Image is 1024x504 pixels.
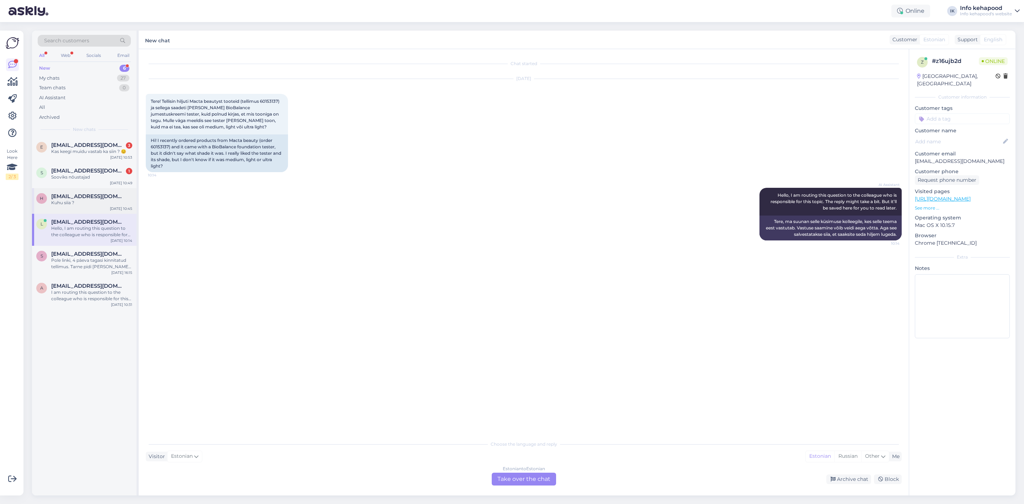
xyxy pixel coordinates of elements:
[492,473,556,486] div: Take over the chat
[117,75,129,82] div: 27
[51,257,132,270] div: Pole linki, 4 päeva tagasi kinnitatud tellimus. Tarne pidi [PERSON_NAME] 3 päeva
[984,36,1002,43] span: English
[915,222,1010,229] p: Mac OS X 10.15.7
[126,168,132,174] div: 1
[955,36,978,43] div: Support
[148,173,175,178] span: 10:14
[921,59,924,65] span: z
[889,453,900,460] div: Me
[6,36,19,50] img: Askly Logo
[6,148,18,180] div: Look Here
[51,193,125,200] span: Hakmann2@mail.er
[41,253,43,259] span: S
[915,265,1010,272] p: Notes
[39,65,50,72] div: New
[38,51,46,60] div: All
[960,5,1020,17] a: Info kehapoodInfo kehapood's website
[915,168,1010,175] p: Customer phone
[890,36,917,43] div: Customer
[51,168,125,174] span: Siretmeritmasso1@gmail.com
[917,73,996,87] div: [GEOGRAPHIC_DATA], [GEOGRAPHIC_DATA]
[979,57,1008,65] span: Online
[770,192,898,211] span: Hello, I am routing this question to the colleague who is responsible for this topic. The reply m...
[51,200,132,206] div: Kuhu siia ?
[111,270,132,275] div: [DATE] 16:15
[146,441,902,447] div: Choose the language and reply
[40,196,43,201] span: H
[51,174,132,180] div: Sooviks nõustajad
[146,134,288,172] div: Hi! I recently ordered products from Macta beauty (order 60153137) and it came with a BioBalance ...
[51,142,125,148] span: Eliise.piirla@gmail.com
[110,180,132,186] div: [DATE] 10:49
[151,99,281,129] span: Tere! Tellisin hiljuti Macta beautyst tooteid (tellimus 60153137) ja sellega saadeti [PERSON_NAME...
[915,105,1010,112] p: Customer tags
[873,241,900,246] span: 10:14
[915,127,1010,134] p: Customer name
[146,453,165,460] div: Visitor
[145,35,170,44] label: New chat
[110,155,132,160] div: [DATE] 10:53
[39,114,60,121] div: Archived
[40,285,43,291] span: a
[119,65,129,72] div: 6
[915,150,1010,158] p: Customer email
[834,451,861,462] div: Russian
[41,221,43,227] span: l
[891,5,930,17] div: Online
[932,57,979,65] div: # z16ujb2d
[865,453,880,459] span: Other
[59,51,72,60] div: Web
[6,174,18,180] div: 2 / 3
[44,37,89,44] span: Search customers
[806,451,834,462] div: Estonian
[960,5,1012,11] div: Info kehapood
[126,142,132,149] div: 3
[873,182,900,187] span: AI Assistant
[111,238,132,243] div: [DATE] 10:14
[51,225,132,238] div: Hello, I am routing this question to the colleague who is responsible for this topic. The reply m...
[915,158,1010,165] p: [EMAIL_ADDRESS][DOMAIN_NAME]
[39,75,59,82] div: My chats
[960,11,1012,17] div: Info kehapood's website
[915,138,1002,145] input: Add name
[915,94,1010,100] div: Customer information
[116,51,131,60] div: Email
[923,36,945,43] span: Estonian
[915,113,1010,124] input: Add a tag
[915,254,1010,260] div: Extra
[146,75,902,82] div: [DATE]
[73,126,96,133] span: New chats
[51,148,132,155] div: Kas keegi muidu vastab ka siin ? 😊
[51,283,125,289] span: adissova@gmail.com
[915,232,1010,239] p: Browser
[111,302,132,307] div: [DATE] 10:31
[119,84,129,91] div: 0
[40,144,43,150] span: E
[874,474,902,484] div: Block
[85,51,102,60] div: Socials
[503,466,545,472] div: Estonian to Estonian
[146,60,902,67] div: Chat started
[110,206,132,211] div: [DATE] 10:45
[915,214,1010,222] p: Operating system
[39,84,65,91] div: Team chats
[39,104,45,111] div: All
[915,205,1010,211] p: See more ...
[947,6,957,16] div: IK
[915,196,971,202] a: [URL][DOMAIN_NAME]
[51,289,132,302] div: I am routing this question to the colleague who is responsible for this topic. The reply might ta...
[51,219,125,225] span: laura441@gmail.com
[915,175,979,185] div: Request phone number
[39,94,65,101] div: AI Assistant
[171,452,193,460] span: Estonian
[41,170,43,175] span: S
[759,216,902,240] div: Tere, ma suunan selle küsimuse kolleegile, kes selle teema eest vastutab. Vastuse saamine võib ve...
[826,474,871,484] div: Archive chat
[51,251,125,257] span: Salme.merilyn@gmail.com
[915,188,1010,195] p: Visited pages
[915,239,1010,247] p: Chrome [TECHNICAL_ID]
